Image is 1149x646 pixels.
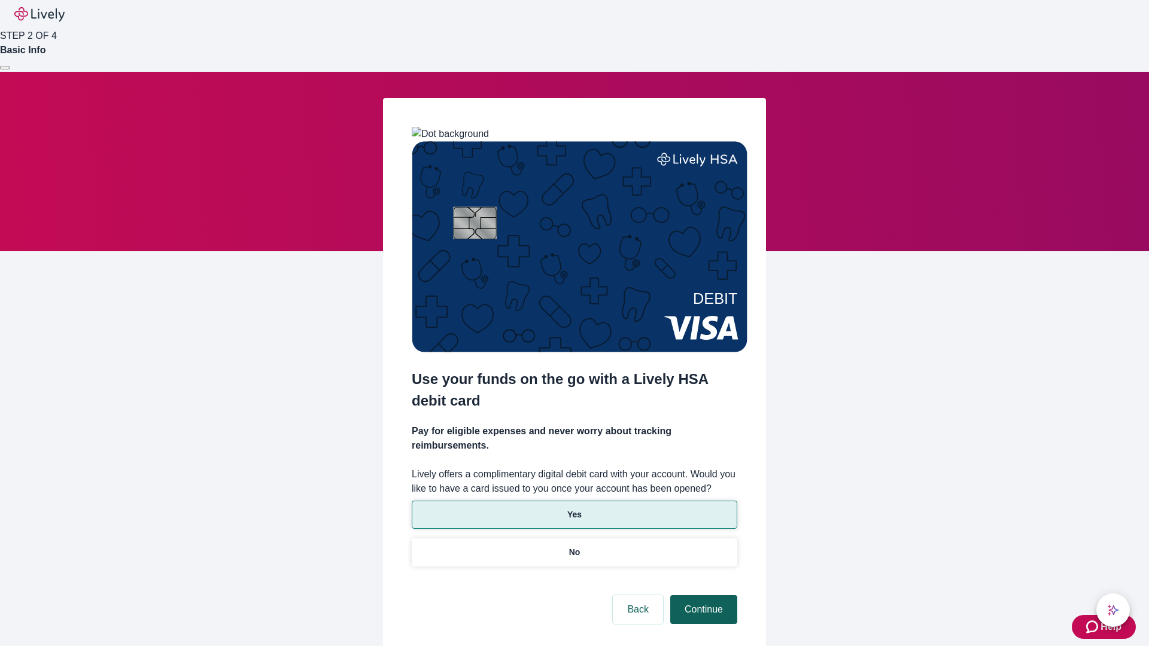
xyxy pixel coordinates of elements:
h2: Use your funds on the go with a Lively HSA debit card [412,368,737,412]
button: Zendesk support iconHelp [1072,615,1136,639]
p: No [569,546,580,559]
svg: Lively AI Assistant [1107,604,1119,616]
button: Continue [670,595,737,624]
p: Yes [567,508,582,521]
span: Help [1101,620,1121,634]
svg: Zendesk support icon [1086,620,1101,634]
img: Lively [14,7,65,22]
button: chat [1096,593,1130,627]
label: Lively offers a complimentary digital debit card with your account. Would you like to have a card... [412,467,737,496]
h4: Pay for eligible expenses and never worry about tracking reimbursements. [412,424,737,453]
button: Back [613,595,663,624]
img: Dot background [412,127,489,141]
button: No [412,538,737,566]
button: Yes [412,501,737,529]
img: Debit card [412,141,747,352]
